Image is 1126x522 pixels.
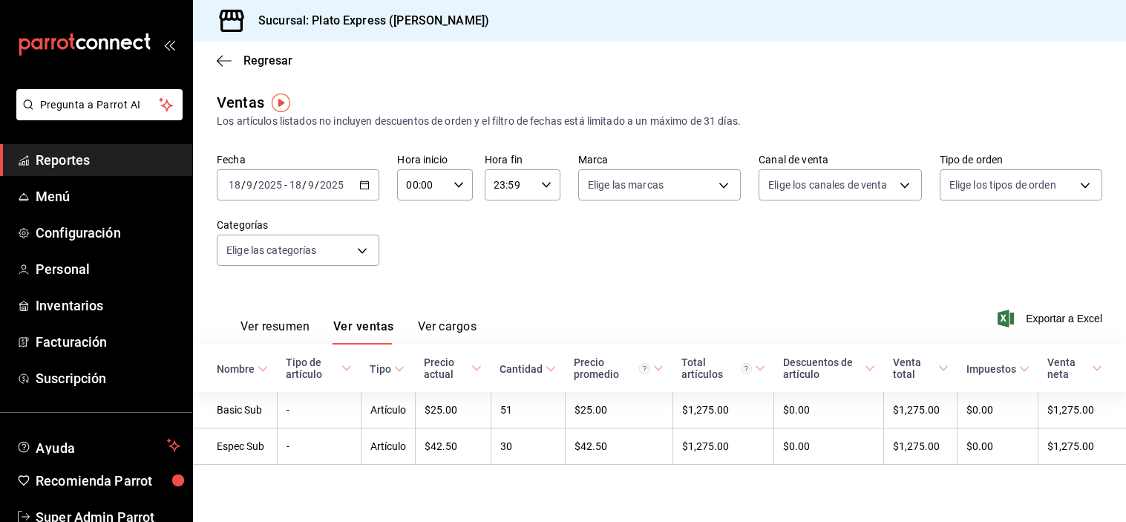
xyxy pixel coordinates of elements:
td: $1,275.00 [884,428,958,465]
td: $0.00 [958,392,1038,428]
div: Nombre [217,363,255,375]
span: Reportes [36,150,180,170]
span: Total artículos [681,356,765,380]
span: Personal [36,259,180,279]
div: Venta total [893,356,935,380]
div: Cantidad [500,363,543,375]
div: Ventas [217,91,264,114]
td: Artículo [361,392,415,428]
button: Ver ventas [333,319,394,345]
span: Menú [36,186,180,206]
span: Recomienda Parrot [36,471,180,491]
span: Configuración [36,223,180,243]
span: Elige las marcas [588,177,664,192]
td: $1,275.00 [672,392,774,428]
span: Regresar [243,53,292,68]
div: Los artículos listados no incluyen descuentos de orden y el filtro de fechas está limitado a un m... [217,114,1102,129]
td: $42.50 [565,428,672,465]
span: Inventarios [36,296,180,316]
span: Precio promedio [574,356,664,380]
input: -- [228,179,241,191]
td: Artículo [361,428,415,465]
span: Impuestos [966,363,1030,375]
div: navigation tabs [240,319,477,345]
button: Ver resumen [240,319,310,345]
td: - [277,428,361,465]
td: $0.00 [774,392,884,428]
label: Hora inicio [397,154,473,165]
span: / [241,179,246,191]
span: / [315,179,319,191]
span: / [302,179,307,191]
input: -- [307,179,315,191]
td: Basic Sub [193,392,277,428]
td: 51 [491,392,565,428]
button: Exportar a Excel [1001,310,1102,327]
img: Tooltip marker [272,94,290,112]
span: Tipo de artículo [286,356,352,380]
span: Cantidad [500,363,556,375]
span: Suscripción [36,368,180,388]
div: Descuentos de artículo [783,356,862,380]
label: Hora fin [485,154,560,165]
div: Total artículos [681,356,752,380]
button: open_drawer_menu [163,39,175,50]
label: Marca [578,154,741,165]
h3: Sucursal: Plato Express ([PERSON_NAME]) [246,12,489,30]
div: Tipo de artículo [286,356,338,380]
span: Venta total [893,356,949,380]
span: Venta neta [1047,356,1102,380]
div: Precio promedio [574,356,650,380]
td: Espec Sub [193,428,277,465]
a: Pregunta a Parrot AI [10,108,183,123]
td: $1,275.00 [1038,428,1126,465]
td: - [277,392,361,428]
svg: El total artículos considera cambios de precios en los artículos así como costos adicionales por ... [741,363,752,374]
span: Elige los tipos de orden [949,177,1056,192]
td: $25.00 [565,392,672,428]
span: Nombre [217,363,268,375]
label: Fecha [217,154,379,165]
span: / [253,179,258,191]
div: Precio actual [424,356,468,380]
button: Pregunta a Parrot AI [16,89,183,120]
td: 30 [491,428,565,465]
svg: Precio promedio = Total artículos / cantidad [639,363,650,374]
input: ---- [258,179,283,191]
div: Venta neta [1047,356,1089,380]
button: Regresar [217,53,292,68]
div: Tipo [370,363,391,375]
td: $1,275.00 [672,428,774,465]
input: -- [289,179,302,191]
input: -- [246,179,253,191]
label: Canal de venta [759,154,921,165]
span: Descuentos de artículo [783,356,875,380]
span: Elige los canales de venta [768,177,887,192]
span: Precio actual [424,356,482,380]
label: Categorías [217,220,379,230]
span: Pregunta a Parrot AI [40,97,160,113]
span: Ayuda [36,437,161,454]
span: - [284,179,287,191]
button: Ver cargos [418,319,477,345]
td: $0.00 [774,428,884,465]
input: ---- [319,179,344,191]
td: $42.50 [415,428,491,465]
label: Tipo de orden [940,154,1102,165]
td: $1,275.00 [884,392,958,428]
span: Tipo [370,363,405,375]
td: $1,275.00 [1038,392,1126,428]
span: Elige las categorías [226,243,317,258]
div: Impuestos [966,363,1016,375]
span: Facturación [36,332,180,352]
td: $25.00 [415,392,491,428]
td: $0.00 [958,428,1038,465]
